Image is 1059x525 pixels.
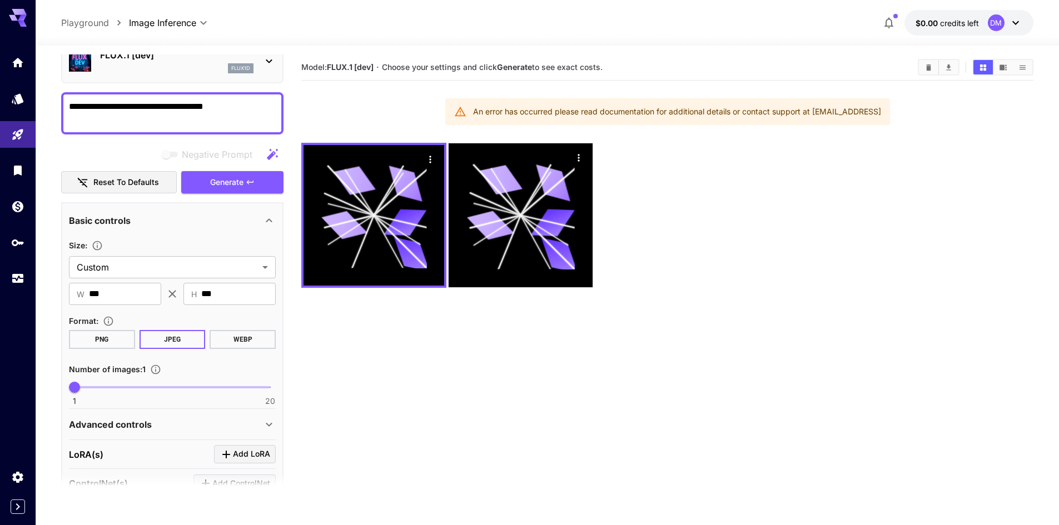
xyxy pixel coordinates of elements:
span: Model: [301,62,374,72]
div: API Keys [11,236,24,249]
div: Actions [422,151,439,167]
span: Number of images : 1 [69,364,146,374]
button: Expand sidebar [11,499,25,514]
div: Show images in grid viewShow images in video viewShow images in list view [972,59,1033,76]
span: credits left [940,18,979,28]
div: Basic controls [69,207,276,234]
span: Custom [77,261,258,274]
button: JPEG [140,330,206,349]
div: Models [11,92,24,106]
div: Playground [11,128,24,142]
span: $0.00 [916,18,940,28]
p: Basic controls [69,214,131,227]
span: Add LoRA [233,447,270,461]
span: 1 [73,396,76,407]
div: $0.00 [916,17,979,29]
div: Home [11,56,24,69]
p: LoRA(s) [69,448,103,461]
span: Generate [210,176,243,189]
span: Size : [69,241,87,250]
button: Specify how many images to generate in a single request. Each image generation will be charged se... [146,364,166,375]
span: Choose your settings and click to see exact costs. [382,62,603,72]
div: Actions [570,149,587,166]
div: Wallet [11,199,24,213]
button: Reset to defaults [61,171,177,194]
button: Choose the file format for the output image. [98,316,118,327]
button: Show images in list view [1013,60,1032,74]
span: Image Inference [129,16,196,29]
nav: breadcrumb [61,16,129,29]
span: W [77,288,84,301]
div: Clear ImagesDownload All [918,59,959,76]
span: Format : [69,316,98,326]
button: Show images in grid view [973,60,993,74]
span: Negative Prompt [182,148,252,161]
span: H [191,288,197,301]
button: PNG [69,330,135,349]
button: WEBP [210,330,276,349]
b: FLUX.1 [dev] [327,62,374,72]
div: Usage [11,272,24,286]
div: FLUX.1 [dev]flux1d [69,44,276,78]
div: An error has occurred please read documentation for additional details or contact support at [EMA... [473,102,881,122]
p: flux1d [231,64,250,72]
button: Click to add LoRA [214,445,276,463]
button: Adjust the dimensions of the generated image by specifying its width and height in pixels, or sel... [87,240,107,251]
div: Library [11,163,24,177]
button: Download All [939,60,958,74]
b: Generate [497,62,532,72]
div: Settings [11,470,24,484]
span: 20 [265,396,275,407]
a: Playground [61,16,109,29]
button: Show images in video view [993,60,1013,74]
button: Clear Images [919,60,938,74]
button: $0.00DM [904,10,1033,36]
p: Advanced controls [69,418,152,431]
p: · [376,61,379,74]
div: DM [988,14,1005,31]
div: Advanced controls [69,411,276,438]
span: Negative prompts are not compatible with the selected model. [160,147,261,161]
p: FLUX.1 [dev] [100,48,253,62]
button: Generate [181,171,284,194]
